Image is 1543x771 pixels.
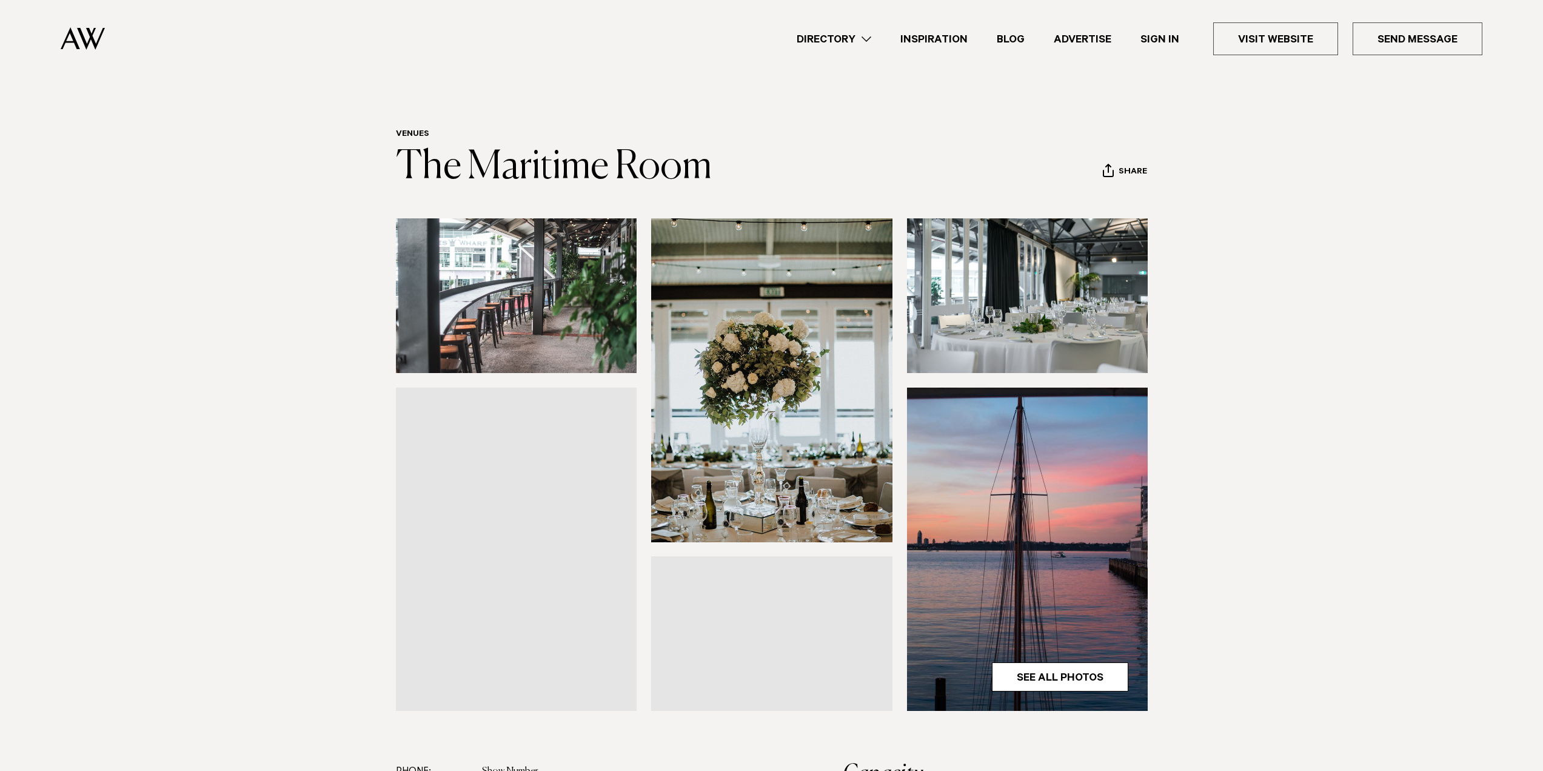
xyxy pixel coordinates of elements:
a: Visit Website [1213,22,1338,55]
span: Share [1119,167,1147,178]
img: Auckland Weddings Logo [61,27,105,50]
a: Ballroom at The Maritime Room [651,556,892,711]
a: Directory [782,31,886,47]
a: Sign In [1126,31,1194,47]
img: Floral arrangement at Auckland venue [651,218,892,542]
img: The Maritime Room reception [907,218,1148,373]
a: The Maritime Room [396,148,712,187]
a: Send Message [1353,22,1482,55]
a: Venues [396,130,429,140]
a: Inspiration [886,31,982,47]
a: See All Photos [992,662,1128,692]
a: Advertise [1039,31,1126,47]
button: Share [1102,163,1148,181]
a: Table styling at The Maritime Room [396,388,637,711]
a: Blog [982,31,1039,47]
